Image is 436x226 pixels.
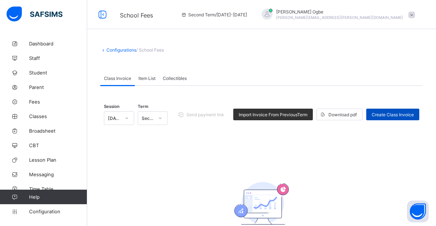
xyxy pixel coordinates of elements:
span: Create Class Invoice [372,112,414,117]
span: Send payment link [186,112,224,117]
span: CBT [29,142,87,148]
span: Messaging [29,171,87,177]
img: academics.830fd61bc8807c8ddf7a6434d507d981.svg [234,182,289,225]
button: Open asap [407,201,429,222]
span: Class Invoice [104,76,131,81]
span: / School Fees [136,47,164,53]
span: Collectibles [163,76,187,81]
span: Configuration [29,209,87,214]
span: School Fees [120,12,153,19]
span: Parent [29,84,87,90]
span: Broadsheet [29,128,87,134]
span: Session [104,104,120,109]
img: safsims [7,7,62,22]
div: CedricOgbe [254,9,419,21]
span: [PERSON_NAME][EMAIL_ADDRESS][PERSON_NAME][DOMAIN_NAME] [276,15,403,20]
span: Help [29,194,87,200]
span: Import Invoice From Previous Term [239,112,307,117]
span: [PERSON_NAME] Ogbe [276,9,403,15]
span: Fees [29,99,87,105]
span: Student [29,70,87,76]
a: Configurations [106,47,136,53]
div: Second Term [142,116,154,121]
span: Term [138,104,148,109]
span: Classes [29,113,87,119]
span: Staff [29,55,87,61]
span: Item List [138,76,156,81]
span: Dashboard [29,41,87,47]
span: Lesson Plan [29,157,87,163]
span: Download pdf [328,112,357,117]
span: session/term information [181,12,247,17]
div: [DATE]-[DATE] [108,116,121,121]
span: Time Table [29,186,87,192]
